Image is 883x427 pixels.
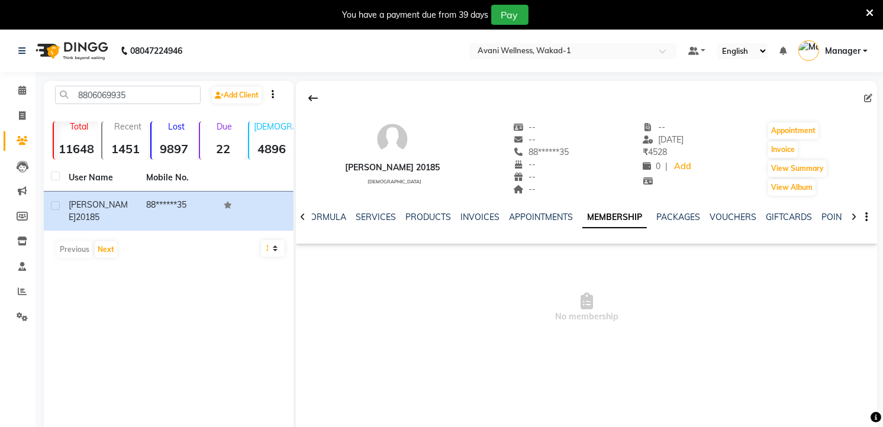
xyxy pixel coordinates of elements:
div: You have a payment due from 39 days [343,9,489,21]
a: FORMULA [305,212,346,222]
th: User Name [62,164,139,192]
img: avatar [375,121,410,157]
button: View Summary [768,160,827,177]
strong: 11648 [54,141,99,156]
button: View Album [768,179,816,196]
button: Invoice [768,141,798,158]
div: [PERSON_NAME] 20185 [345,161,440,174]
button: Appointment [768,122,818,139]
b: 08047224946 [130,34,182,67]
p: Recent [107,121,147,132]
span: ₹ [643,147,648,157]
span: No membership [296,248,877,367]
strong: 22 [200,141,245,156]
span: -- [514,122,536,132]
span: 4528 [643,147,667,157]
img: logo [30,34,111,67]
th: Mobile No. [139,164,217,192]
span: -- [514,184,536,195]
a: MEMBERSHIP [582,207,647,228]
span: 20185 [76,212,99,222]
p: Lost [156,121,196,132]
a: POINTS [821,212,852,222]
span: [PERSON_NAME] [69,199,128,222]
strong: 9897 [152,141,196,156]
div: Back to Client [301,87,326,109]
a: Add [672,158,693,175]
span: [DATE] [643,134,684,145]
span: [DEMOGRAPHIC_DATA] [368,179,421,185]
a: PACKAGES [656,212,700,222]
span: 0 [643,161,660,172]
span: -- [514,134,536,145]
a: PRODUCTS [405,212,451,222]
a: VOUCHERS [710,212,756,222]
p: Due [202,121,245,132]
a: APPOINTMENTS [509,212,573,222]
span: -- [643,122,665,132]
span: | [665,160,668,173]
p: [DEMOGRAPHIC_DATA] [254,121,294,132]
img: Manager [798,40,819,61]
a: GIFTCARDS [766,212,812,222]
input: Search by Name/Mobile/Email/Code [55,86,201,104]
strong: 4896 [249,141,294,156]
a: Add Client [212,87,262,103]
p: Total [59,121,99,132]
strong: 1451 [102,141,147,156]
a: SERVICES [356,212,396,222]
button: Pay [491,5,528,25]
span: Manager [825,45,861,57]
button: Next [95,241,117,258]
span: -- [514,159,536,170]
a: INVOICES [460,212,499,222]
span: -- [514,172,536,182]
